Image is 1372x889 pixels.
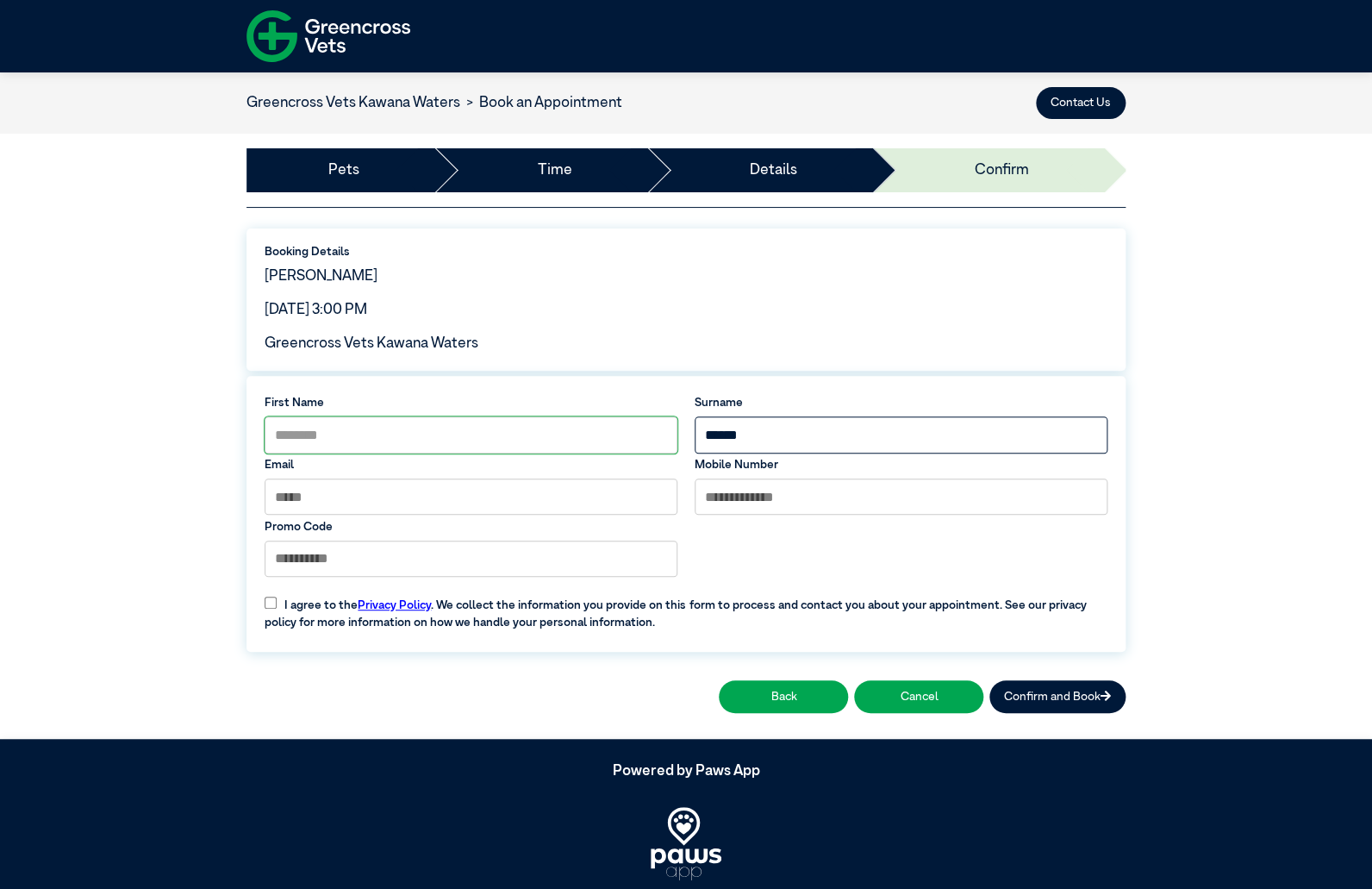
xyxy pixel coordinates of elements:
[246,763,1126,780] h5: Powered by Paws App
[854,680,983,712] button: Cancel
[695,394,1107,411] label: Surname
[651,807,721,880] img: PawsApp
[265,394,677,411] label: First Name
[989,680,1126,712] button: Confirm and Book
[460,92,622,115] li: Book an Appointment
[265,243,1107,260] label: Booking Details
[749,160,796,182] a: Details
[265,518,677,535] label: Promo Code
[265,597,277,609] input: I agree to thePrivacy Policy. We collect the information you provide on this form to process and ...
[328,160,359,182] a: Pets
[246,4,410,68] img: f-logo
[537,160,571,182] a: Time
[695,456,1107,473] label: Mobile Number
[265,456,677,473] label: Email
[719,680,848,712] button: Back
[265,303,367,317] span: [DATE] 3:00 PM
[246,92,622,115] nav: breadcrumb
[256,585,1116,631] label: I agree to the . We collect the information you provide on this form to process and contact you a...
[246,96,460,110] a: Greencross Vets Kawana Waters
[1036,87,1126,119] button: Contact Us
[358,599,431,611] a: Privacy Policy
[265,336,478,351] span: Greencross Vets Kawana Waters
[265,269,377,284] span: [PERSON_NAME]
